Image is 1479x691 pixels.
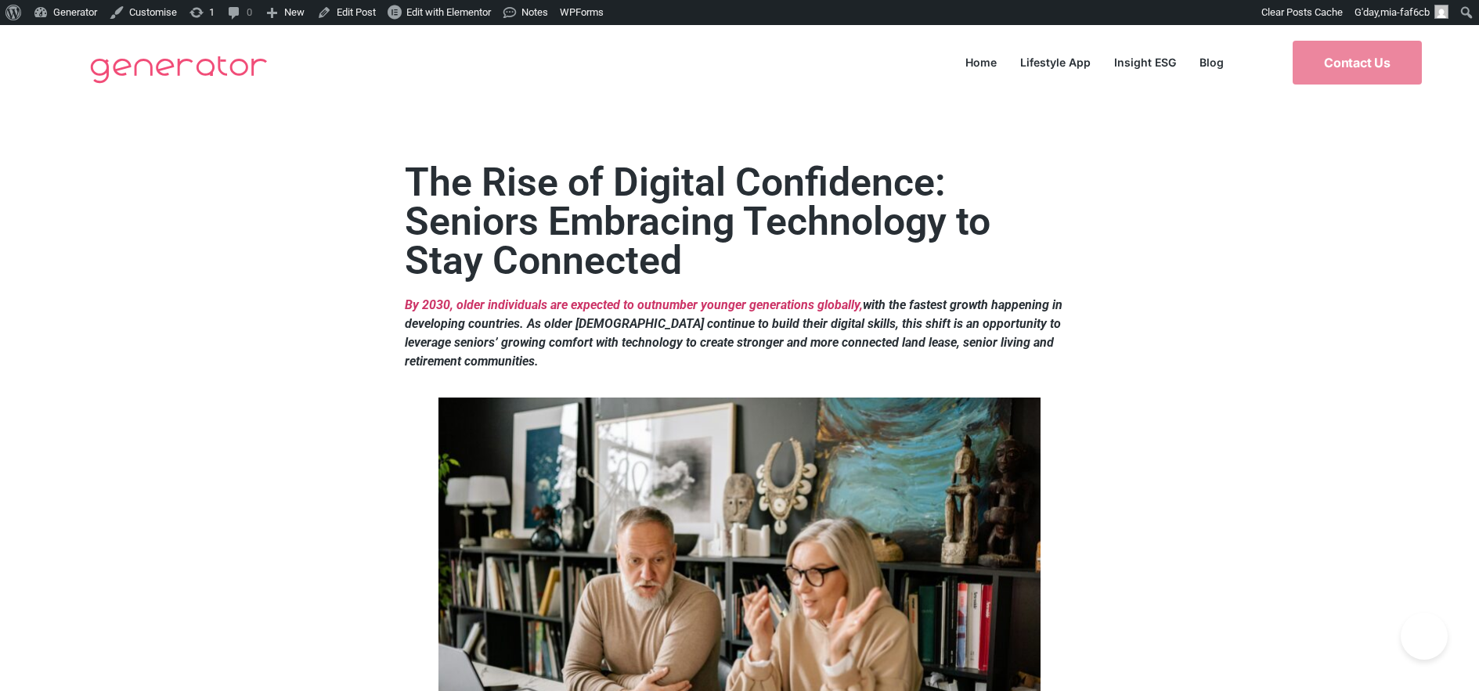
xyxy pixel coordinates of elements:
a: Home [954,52,1008,73]
a: Contact Us [1293,41,1422,85]
h2: The Rise of Digital Confidence: Seniors Embracing Technology to Stay Connected [405,163,1074,280]
a: By 2030, older individuals are expected to outnumber younger generations globally, [405,297,863,312]
span: Edit with Elementor [406,6,491,18]
a: Insight ESG [1102,52,1188,73]
span: mia-faf6cb [1380,6,1430,18]
nav: Menu [954,52,1236,73]
strong: with the fastest growth happening in developing countries. As older [DEMOGRAPHIC_DATA] continue t... [405,297,1062,369]
span: Contact Us [1324,56,1391,69]
a: Lifestyle App [1008,52,1102,73]
iframe: Toggle Customer Support [1401,613,1448,660]
a: Blog [1188,52,1236,73]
